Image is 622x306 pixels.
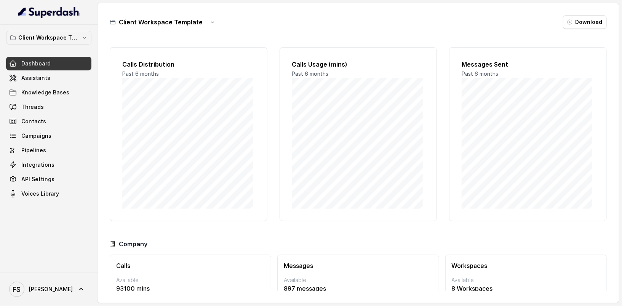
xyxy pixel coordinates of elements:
[18,6,80,18] img: light.svg
[21,147,46,154] span: Pipelines
[462,70,498,77] span: Past 6 months
[18,33,79,42] p: Client Workspace Template
[6,100,91,114] a: Threads
[292,60,425,69] h2: Calls Usage (mins)
[6,115,91,128] a: Contacts
[21,60,51,67] span: Dashboard
[21,190,59,198] span: Voices Library
[6,172,91,186] a: API Settings
[6,31,91,45] button: Client Workspace Template
[6,129,91,143] a: Campaigns
[6,57,91,70] a: Dashboard
[6,279,91,300] a: [PERSON_NAME]
[13,285,21,293] text: FS
[6,71,91,85] a: Assistants
[284,276,432,284] p: Available
[21,118,46,125] span: Contacts
[21,175,54,183] span: API Settings
[6,187,91,201] a: Voices Library
[21,74,50,82] span: Assistants
[122,70,159,77] span: Past 6 months
[6,143,91,157] a: Pipelines
[21,89,69,96] span: Knowledge Bases
[462,60,594,69] h2: Messages Sent
[21,132,51,140] span: Campaigns
[452,261,600,270] h3: Workspaces
[6,158,91,172] a: Integrations
[6,86,91,99] a: Knowledge Bases
[21,103,44,111] span: Threads
[119,239,147,249] h3: Company
[563,15,607,29] button: Download
[452,276,600,284] p: Available
[119,18,203,27] h3: Client Workspace Template
[21,161,54,169] span: Integrations
[122,60,255,69] h2: Calls Distribution
[284,284,432,293] p: 897 messages
[292,70,329,77] span: Past 6 months
[116,284,265,293] p: 93100 mins
[452,284,600,293] p: 8 Workspaces
[116,261,265,270] h3: Calls
[284,261,432,270] h3: Messages
[116,276,265,284] p: Available
[29,285,73,293] span: [PERSON_NAME]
